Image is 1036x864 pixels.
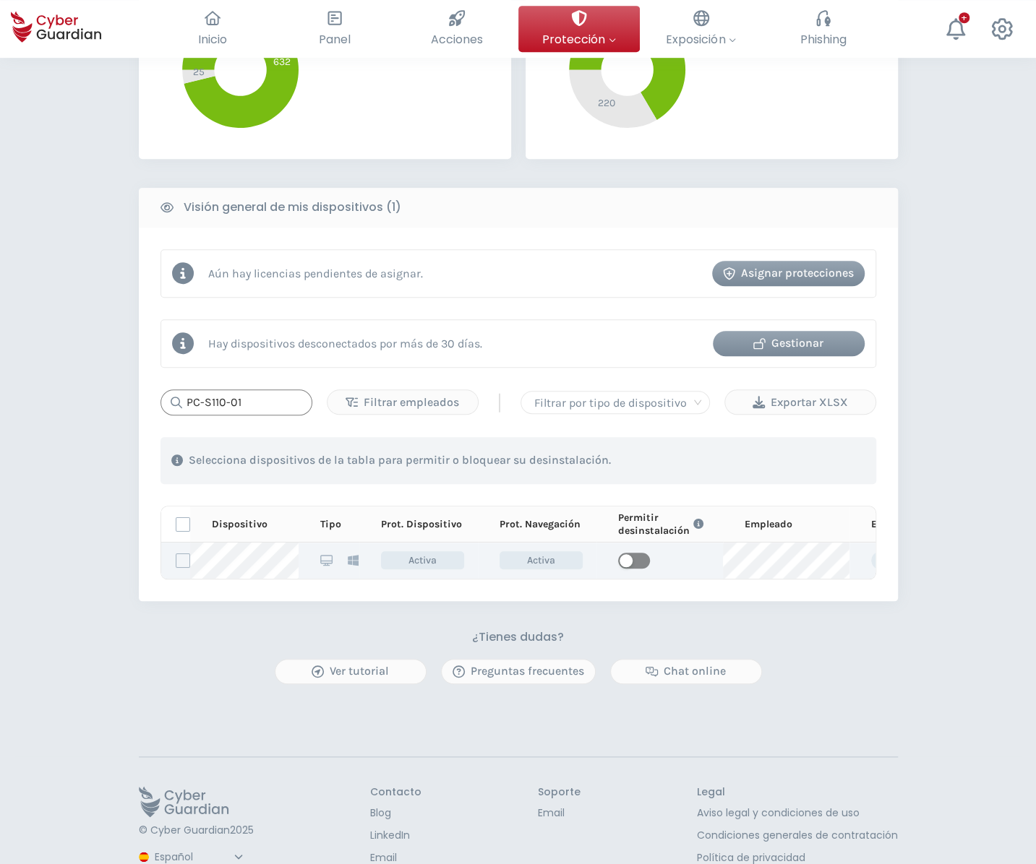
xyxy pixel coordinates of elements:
[690,511,707,537] button: Link to FAQ information
[160,389,312,415] input: Buscar...
[184,199,401,216] b: Visión general de mis dispositivos (1)
[453,662,584,680] div: Preguntas frecuentes
[370,786,421,799] h3: Contacto
[396,6,518,52] button: Acciones
[640,6,762,52] button: Exposición
[762,6,884,52] button: Phishing
[274,6,396,52] button: Panel
[189,453,611,467] p: Selecciona dispositivos de la tabla para permitir o bloquear su desinstalación.
[871,518,918,531] p: Etiquetas
[431,30,483,48] span: Acciones
[381,518,462,531] p: Prot. Dispositivo
[320,518,341,531] p: Tipo
[697,805,898,821] a: Aviso legal y condiciones de uso
[959,12,969,23] div: +
[472,630,564,644] h3: ¿Tienes dudas?
[724,334,854,352] div: Gestionar
[712,261,865,286] button: Asignar protecciones
[542,30,616,48] span: Protección
[198,30,227,48] span: Inicio
[319,30,351,48] span: Panel
[327,389,479,415] button: Filtrar empleados
[736,394,865,411] div: Exportar XLSX
[500,518,581,531] p: Prot. Navegación
[800,30,847,48] span: Phishing
[212,518,267,531] p: Dispositivo
[713,331,865,356] button: Gestionar
[723,264,854,282] div: Asignar protecciones
[139,852,149,862] img: region-logo
[697,786,898,799] h3: Legal
[610,659,762,684] button: Chat online
[745,518,792,531] p: Empleado
[618,511,690,537] p: Permitir desinstalación
[441,659,596,684] button: Preguntas frecuentes
[370,828,421,843] a: LinkedIn
[139,824,254,837] p: © Cyber Guardian 2025
[622,662,750,680] div: Chat online
[208,267,423,280] p: Aún hay licencias pendientes de asignar.
[152,6,274,52] button: Inicio
[381,551,464,569] span: Activa
[338,394,467,411] div: Filtrar empleados
[286,662,415,680] div: Ver tutorial
[697,828,898,843] a: Condiciones generales de contratación
[275,659,427,684] button: Ver tutorial
[538,805,581,821] a: Email
[538,786,581,799] h3: Soporte
[724,389,876,415] button: Exportar XLSX
[666,30,736,48] span: Exposición
[497,392,502,413] span: |
[208,337,482,350] p: Hay dispositivos desconectados por más de 30 días.
[500,551,583,569] span: Activa
[370,805,421,821] a: Blog
[518,6,641,52] button: Protección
